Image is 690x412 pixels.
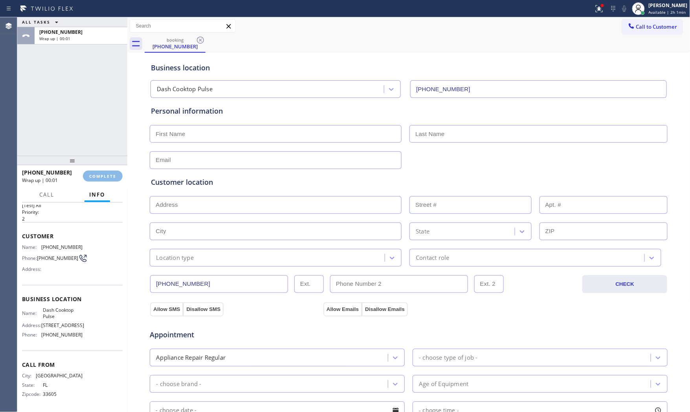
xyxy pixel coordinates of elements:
span: Wrap up | 00:01 [22,177,58,184]
div: - choose type of job - [419,353,477,362]
h2: Priority: [22,209,123,215]
span: Customer [22,232,123,240]
div: State [416,227,429,236]
input: Address [150,196,402,214]
span: Info [89,191,105,198]
span: Available | 2h 1min [649,9,686,15]
input: ZIP [540,223,668,240]
span: Phone: [22,255,37,261]
p: 2 [22,215,123,222]
span: FL [43,382,82,388]
input: Phone Number [410,80,667,98]
span: 33605 [43,391,82,397]
span: City: [22,373,36,379]
div: Business location [151,63,666,73]
span: Address: [22,266,43,272]
span: Name: [22,310,43,316]
span: Zipcode: [22,391,43,397]
span: Address: [22,322,41,328]
div: [PHONE_NUMBER] [145,43,205,50]
input: Email [150,151,402,169]
span: [STREET_ADDRESS] [41,322,84,328]
input: Apt. # [540,196,668,214]
div: Customer location [151,177,666,188]
span: Call From [22,361,123,368]
input: Phone Number [150,275,288,293]
button: Allow Emails [323,302,362,316]
span: Call [39,191,54,198]
button: Disallow Emails [362,302,408,316]
button: Info [84,187,110,202]
span: Business location [22,295,123,303]
div: Dash Cooktop Pulse [157,85,213,94]
span: Wrap up | 00:01 [39,36,70,41]
span: Dash Cooktop Pulse [43,307,82,319]
div: Contact role [416,253,449,262]
input: Last Name [409,125,668,143]
span: Name: [22,244,41,250]
div: Age of Equipment [419,379,468,388]
div: Appliance Repair Regular [156,353,226,362]
span: State: [22,382,43,388]
button: COMPLETE [83,171,123,182]
button: Call [35,187,59,202]
button: CHECK [582,275,667,293]
div: Location type [156,253,194,262]
span: [PHONE_NUMBER] [37,255,78,261]
div: booking [145,37,205,43]
span: [PHONE_NUMBER] [22,169,72,176]
input: City [150,223,402,240]
div: - choose brand - [156,379,201,388]
div: (813) 486-7151 [145,35,205,52]
input: Street # [409,196,532,214]
span: [PHONE_NUMBER] [41,332,83,338]
button: Call to Customer [622,19,683,34]
div: [PERSON_NAME] [649,2,688,9]
input: Search [130,20,235,32]
button: Mute [619,3,630,14]
button: Allow SMS [150,302,183,316]
span: [GEOGRAPHIC_DATA] [36,373,83,379]
input: Phone Number 2 [330,275,468,293]
input: Ext. 2 [474,275,504,293]
input: First Name [150,125,402,143]
span: [PHONE_NUMBER] [39,29,83,35]
span: Phone: [22,332,41,338]
span: Appointment [150,329,321,340]
span: Call to Customer [636,23,677,30]
div: Personal information [151,106,666,116]
p: [Test] All [22,202,123,209]
button: Disallow SMS [183,302,224,316]
span: [PHONE_NUMBER] [41,244,83,250]
input: Ext. [294,275,324,293]
span: ALL TASKS [22,19,50,25]
button: ALL TASKS [17,17,66,27]
span: COMPLETE [89,173,116,179]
